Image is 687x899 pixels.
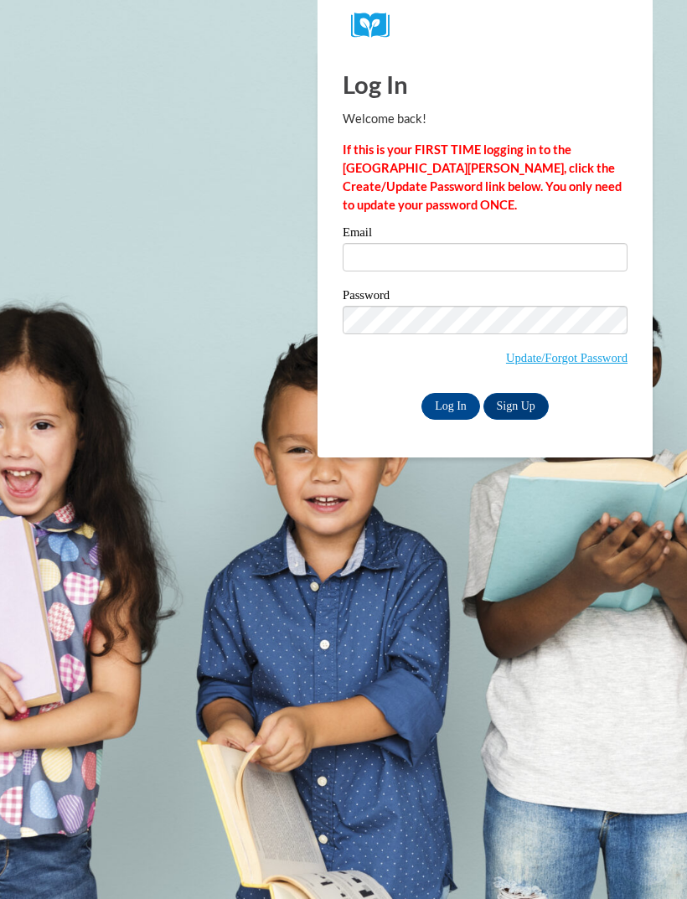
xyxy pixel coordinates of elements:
[343,110,628,128] p: Welcome back!
[351,13,619,39] a: COX Campus
[351,13,401,39] img: Logo brand
[483,393,549,420] a: Sign Up
[343,289,628,306] label: Password
[343,67,628,101] h1: Log In
[343,142,622,212] strong: If this is your FIRST TIME logging in to the [GEOGRAPHIC_DATA][PERSON_NAME], click the Create/Upd...
[506,351,628,364] a: Update/Forgot Password
[343,226,628,243] label: Email
[421,393,480,420] input: Log In
[620,832,674,886] iframe: Button to launch messaging window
